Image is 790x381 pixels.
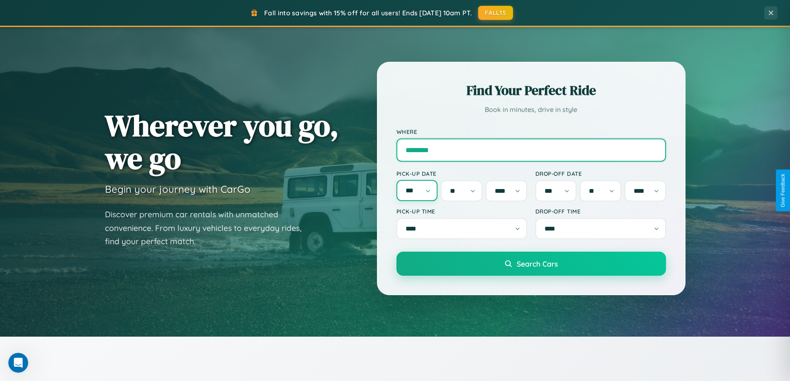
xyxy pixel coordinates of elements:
[478,6,513,20] button: FALL15
[535,170,666,177] label: Drop-off Date
[396,104,666,116] p: Book in minutes, drive in style
[264,9,472,17] span: Fall into savings with 15% off for all users! Ends [DATE] 10am PT.
[396,128,666,135] label: Where
[8,353,28,373] iframe: Intercom live chat
[105,183,250,195] h3: Begin your journey with CarGo
[396,170,527,177] label: Pick-up Date
[535,208,666,215] label: Drop-off Time
[396,81,666,99] h2: Find Your Perfect Ride
[396,208,527,215] label: Pick-up Time
[780,174,786,207] div: Give Feedback
[105,109,339,175] h1: Wherever you go, we go
[517,259,558,268] span: Search Cars
[396,252,666,276] button: Search Cars
[105,208,312,248] p: Discover premium car rentals with unmatched convenience. From luxury vehicles to everyday rides, ...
